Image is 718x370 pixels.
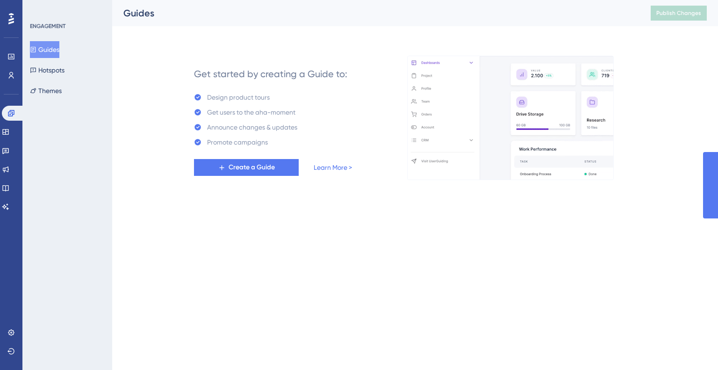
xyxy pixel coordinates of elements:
a: Learn More > [314,162,352,173]
img: 21a29cd0e06a8f1d91b8bced9f6e1c06.gif [407,56,614,180]
div: Get users to the aha-moment [207,107,295,118]
span: Publish Changes [656,9,701,17]
div: Get started by creating a Guide to: [194,67,347,80]
button: Publish Changes [651,6,707,21]
div: Design product tours [207,92,270,103]
div: ENGAGEMENT [30,22,65,30]
span: Create a Guide [229,162,275,173]
div: Promote campaigns [207,137,268,148]
button: Guides [30,41,59,58]
button: Themes [30,82,62,99]
button: Hotspots [30,62,65,79]
button: Create a Guide [194,159,299,176]
div: Announce changes & updates [207,122,297,133]
iframe: UserGuiding AI Assistant Launcher [679,333,707,361]
div: Guides [123,7,627,20]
